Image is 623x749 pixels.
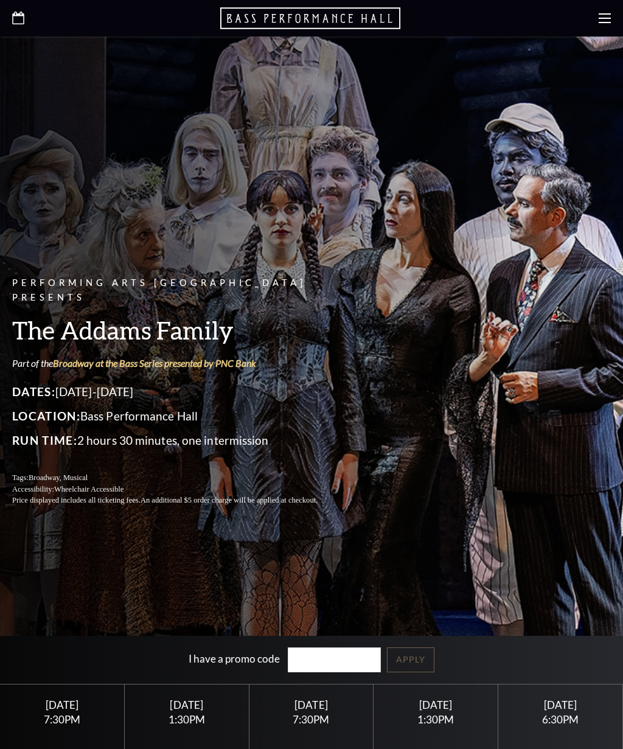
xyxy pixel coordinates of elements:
[139,698,234,711] div: [DATE]
[263,698,358,711] div: [DATE]
[388,714,483,725] div: 1:30PM
[12,484,347,495] p: Accessibility:
[12,385,55,399] span: Dates:
[141,496,318,504] span: An additional $5 order charge will be applied at checkout.
[189,652,280,665] label: I have a promo code
[12,357,347,370] p: Part of the
[388,698,483,711] div: [DATE]
[513,714,608,725] div: 6:30PM
[29,473,88,482] span: Broadway, Musical
[54,485,124,493] span: Wheelchair Accessible
[139,714,234,725] div: 1:30PM
[263,714,358,725] div: 7:30PM
[15,714,110,725] div: 7:30PM
[53,357,256,369] a: Broadway at the Bass Series presented by PNC Bank
[12,276,347,306] p: Performing Arts [GEOGRAPHIC_DATA] Presents
[12,409,80,423] span: Location:
[12,382,347,402] p: [DATE]-[DATE]
[12,315,347,346] h3: The Addams Family
[12,472,347,484] p: Tags:
[513,698,608,711] div: [DATE]
[15,698,110,711] div: [DATE]
[12,431,347,450] p: 2 hours 30 minutes, one intermission
[12,495,347,506] p: Price displayed includes all ticketing fees.
[12,433,77,447] span: Run Time:
[12,406,347,426] p: Bass Performance Hall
